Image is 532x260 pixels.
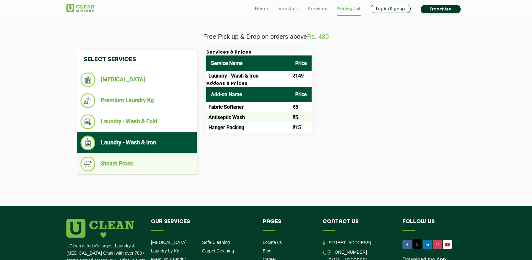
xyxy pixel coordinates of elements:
[307,33,329,40] span: Rs. 480
[206,55,291,71] th: Service Name
[291,102,312,112] td: ₹5
[66,219,134,238] img: logo.png
[151,219,253,231] h4: Our Services
[443,241,452,248] img: UClean Laundry and Dry Cleaning
[66,4,95,12] img: UClean Laundry and Dry Cleaning
[77,50,197,69] h4: Select Services
[151,248,179,253] a: Laundry by Kg
[206,71,291,81] td: Laundry - Wash & Iron
[151,240,186,245] a: [MEDICAL_DATA]
[323,219,393,231] h4: Contact us
[206,50,312,55] h3: Services & Prices
[206,112,291,122] td: Antiseptic Wash
[202,240,230,245] a: Sofa Cleaning
[291,122,312,132] td: ₹15
[291,55,312,71] th: Price
[255,5,269,13] a: Home
[66,33,466,40] p: Free Pick up & Drop on orders above
[291,87,312,102] th: Price
[263,240,282,245] a: Locate us
[206,81,312,87] h3: Addons & Prices
[80,114,194,129] li: Laundry - Wash & Fold
[80,72,95,87] img: Dry Cleaning
[402,219,458,231] h4: Follow us
[80,72,194,87] li: [MEDICAL_DATA]
[279,5,298,13] a: About us
[80,93,95,108] img: Premium Laundry Kg
[327,239,393,246] p: [STREET_ADDRESS]
[206,122,291,132] td: Hanger Packing
[80,157,95,171] img: Steam Press
[371,5,411,13] a: Login/Signup
[80,114,95,129] img: Laundry - Wash & Fold
[263,248,272,253] a: Blog
[80,93,194,108] li: Premium Laundry Kg
[291,71,312,81] td: ₹149
[308,5,327,13] a: Services
[202,248,234,253] a: Carpet Cleaning
[206,87,291,102] th: Add-on Name
[80,136,95,150] img: Laundry - Wash & Iron
[80,136,194,150] li: Laundry - Wash & Iron
[80,157,194,171] li: Steam Press
[337,5,361,13] a: Pricing List
[263,219,313,231] h4: Pages
[206,102,291,112] td: Fabric Softener
[291,112,312,122] td: ₹5
[327,250,367,255] a: [PHONE_NUMBER]
[421,5,461,13] a: Franchise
